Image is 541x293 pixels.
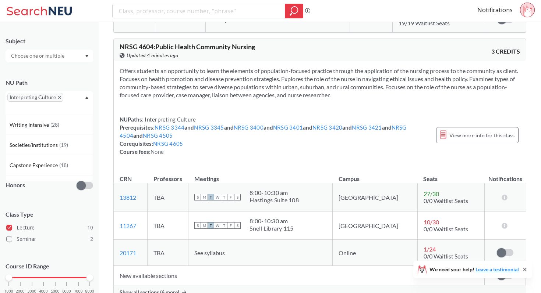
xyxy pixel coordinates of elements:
span: 1 / 24 [424,246,436,253]
a: NRSG 3345 [194,124,224,131]
span: M [201,194,208,200]
svg: X to remove pill [58,96,61,99]
td: TBA [148,183,188,211]
th: Campus [333,167,418,183]
span: S [234,194,241,200]
input: Choose one or multiple [7,51,69,60]
a: NRSG 3420 [312,124,342,131]
td: Online [333,240,418,266]
svg: magnifying glass [290,6,298,16]
span: W [214,194,221,200]
span: Interpreting CultureX to remove pill [7,93,63,102]
span: T [208,222,214,229]
span: S [234,222,241,229]
div: Dropdown arrow [6,50,93,62]
th: Meetings [188,167,333,183]
span: 0/0 Waitlist Seats [424,253,468,260]
label: Seminar [6,234,93,244]
span: 19/19 Waitlist Seats [399,19,450,26]
td: [GEOGRAPHIC_DATA] [333,211,418,240]
span: 0/0 Waitlist Seats [424,197,468,204]
span: S [194,194,201,200]
td: TBA [148,240,188,266]
span: S [194,222,201,229]
div: NU Path [6,79,93,87]
label: Lecture [6,223,93,232]
span: ( 28 ) [50,122,59,128]
a: 20531 [120,16,136,23]
div: magnifying glass [285,4,303,18]
a: NRSG 3421 [352,124,382,131]
span: Interpreting Culture [144,116,196,123]
th: Seats [417,167,484,183]
div: Hastings Suite 108 [250,196,299,204]
th: Notifications [485,167,526,183]
div: Snell Library 115 [250,225,293,232]
span: We need your help! [429,267,519,272]
a: NRSG 3401 [273,124,303,131]
th: Professors [148,167,188,183]
span: Class Type [6,210,93,218]
span: T [208,194,214,200]
a: NRSG 4605 [153,140,183,147]
span: T [221,194,227,200]
a: 20171 [120,249,136,256]
span: 10 / 30 [424,218,439,225]
input: Class, professor, course number, "phrase" [118,5,280,17]
span: Writing Intensive [10,121,50,129]
span: ( 19 ) [59,142,68,148]
span: Societies/Institutions [10,141,59,149]
div: 8:00 - 10:30 am [250,217,293,225]
td: [GEOGRAPHIC_DATA] [333,183,418,211]
span: Capstone Experience [10,161,59,169]
span: ( 18 ) [59,162,68,168]
a: Notifications [477,6,513,14]
div: 8:00 - 10:30 am [250,189,299,196]
span: NRSG 4604 : Public Health Community Nursing [120,43,255,51]
div: CRN [120,175,132,183]
span: W [214,222,221,229]
div: Subject [6,37,93,45]
a: Leave a testimonial [475,266,519,272]
span: View more info for this class [449,131,515,140]
span: 3 CREDITS [491,47,520,55]
p: Course ID Range [6,262,93,271]
a: 13812 [120,194,136,201]
p: Honors [6,181,25,189]
span: Updated 4 minutes ago [127,51,178,59]
svg: Dropdown arrow [85,96,89,99]
a: NRSG 3344 [155,124,184,131]
span: F [227,222,234,229]
div: Interpreting CultureX to remove pillDropdown arrowWriting Intensive(28)Societies/Institutions(19)... [6,91,93,115]
td: New available sections [114,266,485,285]
span: 10 [87,224,93,232]
span: F [227,194,234,200]
a: NRSG 4505 [143,132,173,139]
span: M [201,222,208,229]
svg: Dropdown arrow [85,55,89,58]
span: T [221,222,227,229]
span: 2 [90,235,93,243]
span: None [151,148,164,155]
section: Offers students an opportunity to learn the elements of population-focused practice through the a... [120,67,520,99]
span: See syllabus [194,249,225,256]
span: 27 / 30 [424,190,439,197]
span: 0/0 Waitlist Seats [424,225,468,232]
td: TBA [148,211,188,240]
a: 11267 [120,222,136,229]
a: NRSG 3400 [234,124,264,131]
div: NUPaths: Prerequisites: and and and and and and and Corequisites: Course fees: [120,115,429,156]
